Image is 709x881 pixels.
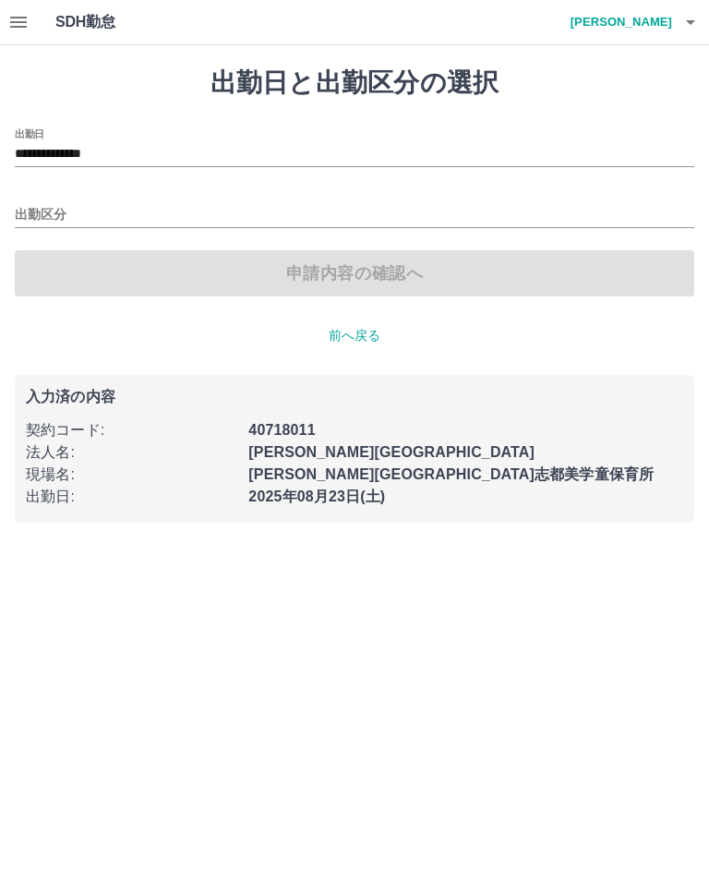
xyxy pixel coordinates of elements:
p: 現場名 : [26,464,237,486]
p: 出勤日 : [26,486,237,508]
p: 前へ戻る [15,326,694,345]
b: 2025年08月23日(土) [248,489,385,504]
label: 出勤日 [15,127,44,140]
b: [PERSON_NAME][GEOGRAPHIC_DATA]志都美学童保育所 [248,466,654,482]
p: 法人名 : [26,441,237,464]
h1: 出勤日と出勤区分の選択 [15,67,694,99]
b: [PERSON_NAME][GEOGRAPHIC_DATA] [248,444,535,460]
p: 入力済の内容 [26,390,683,404]
b: 40718011 [248,422,315,438]
p: 契約コード : [26,419,237,441]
